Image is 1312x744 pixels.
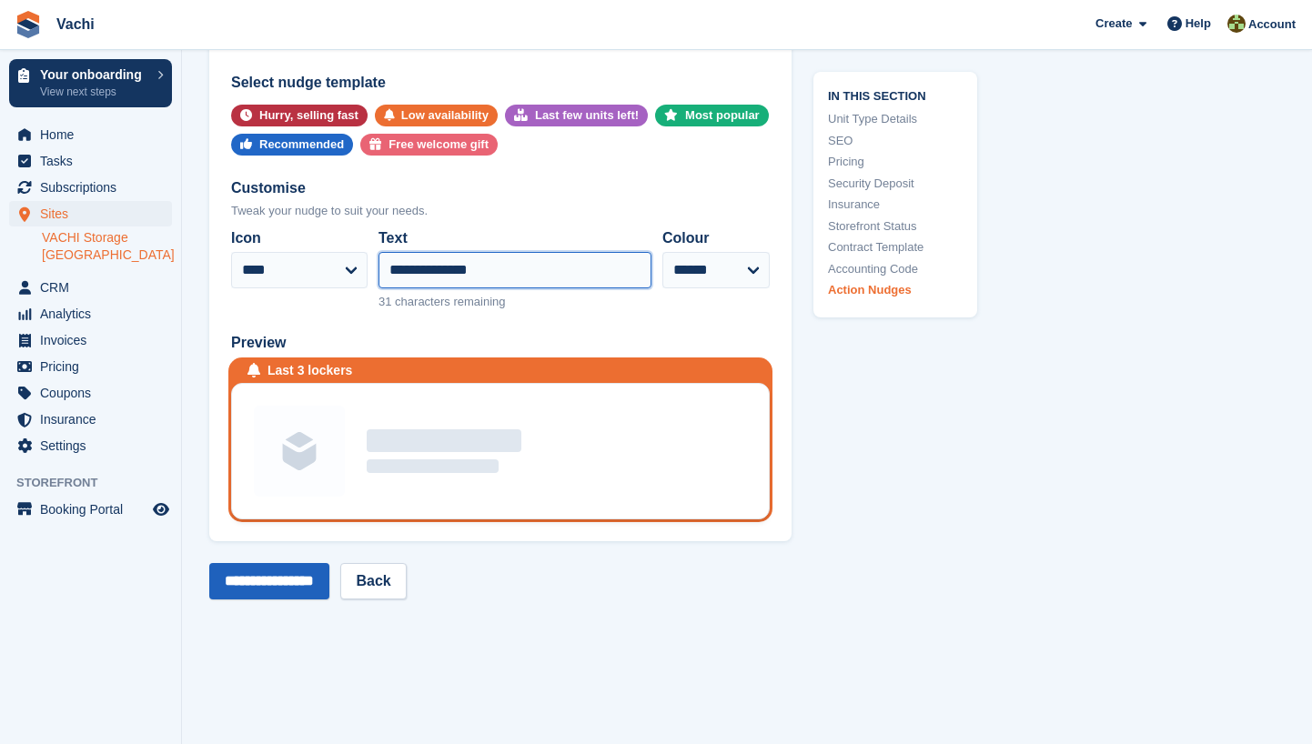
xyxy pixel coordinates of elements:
[231,227,368,249] label: Icon
[40,122,149,147] span: Home
[9,148,172,174] a: menu
[828,153,963,171] a: Pricing
[9,497,172,522] a: menu
[535,105,639,126] div: Last few units left!
[15,11,42,38] img: stora-icon-8386f47178a22dfd0bd8f6a31ec36ba5ce8667c1dd55bd0f319d3a0aa187defe.svg
[16,474,181,492] span: Storefront
[828,131,963,149] a: SEO
[828,216,963,235] a: Storefront Status
[40,275,149,300] span: CRM
[254,406,345,497] img: Unit group image placeholder
[231,134,353,156] button: Recommended
[828,110,963,128] a: Unit Type Details
[231,105,368,126] button: Hurry, selling fast
[231,202,770,220] div: Tweak your nudge to suit your needs.
[401,105,489,126] div: Low availability
[662,227,770,249] label: Colour
[40,407,149,432] span: Insurance
[231,72,770,94] div: Select nudge template
[378,227,651,249] label: Text
[655,105,769,126] button: Most popular
[828,238,963,256] a: Contract Template
[40,301,149,327] span: Analytics
[9,59,172,107] a: Your onboarding View next steps
[9,175,172,200] a: menu
[40,201,149,226] span: Sites
[40,433,149,458] span: Settings
[9,275,172,300] a: menu
[685,105,760,126] div: Most popular
[828,259,963,277] a: Accounting Code
[389,134,489,156] div: Free welcome gift
[259,134,344,156] div: Recommended
[828,85,963,103] span: In this section
[40,497,149,522] span: Booking Portal
[1186,15,1211,33] span: Help
[231,177,770,199] div: Customise
[1248,15,1296,34] span: Account
[49,9,102,39] a: Vachi
[1227,15,1246,33] img: Anete Gre
[40,148,149,174] span: Tasks
[9,354,172,379] a: menu
[9,122,172,147] a: menu
[40,354,149,379] span: Pricing
[9,201,172,226] a: menu
[267,361,352,380] div: Last 3 lockers
[395,295,505,308] span: characters remaining
[375,105,498,126] button: Low availability
[1095,15,1132,33] span: Create
[828,174,963,192] a: Security Deposit
[40,68,148,81] p: Your onboarding
[378,295,391,308] span: 31
[9,433,172,458] a: menu
[150,498,172,520] a: Preview store
[40,175,149,200] span: Subscriptions
[9,301,172,327] a: menu
[828,281,963,299] a: Action Nudges
[9,380,172,406] a: menu
[40,84,148,100] p: View next steps
[9,407,172,432] a: menu
[9,327,172,353] a: menu
[40,327,149,353] span: Invoices
[42,229,172,264] a: VACHI Storage [GEOGRAPHIC_DATA]
[360,134,498,156] button: Free welcome gift
[40,380,149,406] span: Coupons
[259,105,358,126] div: Hurry, selling fast
[231,332,770,354] div: Preview
[505,105,648,126] button: Last few units left!
[340,563,406,599] a: Back
[828,196,963,214] a: Insurance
